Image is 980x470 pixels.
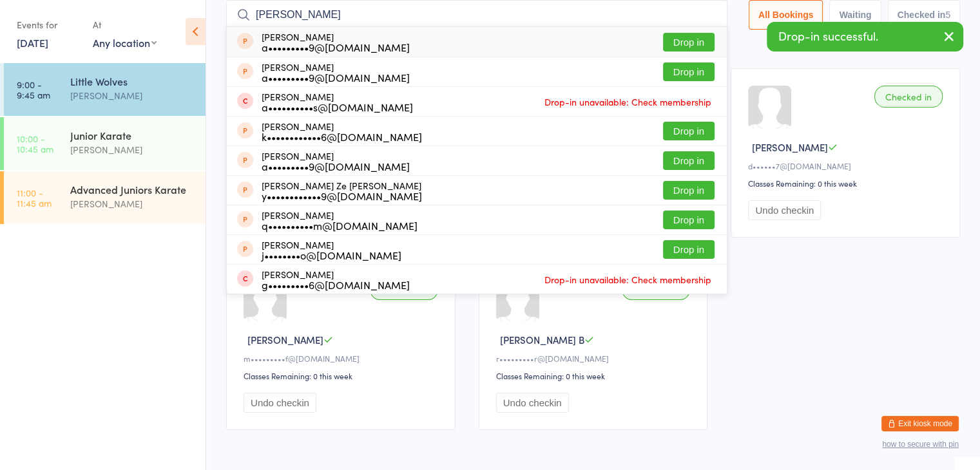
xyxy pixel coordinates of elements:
[70,74,195,88] div: Little Wolves
[70,182,195,196] div: Advanced Juniors Karate
[262,269,410,290] div: [PERSON_NAME]
[767,22,963,52] div: Drop-in successful.
[541,92,715,111] span: Drop-in unavailable: Check membership
[945,10,950,20] div: 5
[748,178,946,189] div: Classes Remaining: 0 this week
[262,131,422,142] div: k••••••••••••6@[DOMAIN_NAME]
[4,171,206,224] a: 11:00 -11:45 amAdvanced Juniors Karate[PERSON_NAME]
[262,62,410,82] div: [PERSON_NAME]
[244,370,442,381] div: Classes Remaining: 0 this week
[244,393,316,413] button: Undo checkin
[663,62,715,81] button: Drop in
[262,102,413,112] div: a••••••••••s@[DOMAIN_NAME]
[262,210,418,230] div: [PERSON_NAME]
[4,117,206,170] a: 10:00 -10:45 amJunior Karate[PERSON_NAME]
[663,181,715,200] button: Drop in
[262,161,410,171] div: a•••••••••9@[DOMAIN_NAME]
[93,35,157,50] div: Any location
[93,14,157,35] div: At
[262,279,410,290] div: g•••••••••6@[DOMAIN_NAME]
[262,72,410,82] div: a•••••••••9@[DOMAIN_NAME]
[17,133,53,154] time: 10:00 - 10:45 am
[70,88,195,103] div: [PERSON_NAME]
[541,270,715,289] span: Drop-in unavailable: Check membership
[262,240,401,260] div: [PERSON_NAME]
[882,440,959,449] button: how to secure with pin
[17,14,80,35] div: Events for
[262,32,410,52] div: [PERSON_NAME]
[70,196,195,211] div: [PERSON_NAME]
[17,79,50,100] time: 9:00 - 9:45 am
[17,187,52,208] time: 11:00 - 11:45 am
[663,211,715,229] button: Drop in
[17,35,48,50] a: [DATE]
[663,240,715,259] button: Drop in
[748,200,821,220] button: Undo checkin
[244,353,442,364] div: m•••••••••f@[DOMAIN_NAME]
[496,353,695,364] div: r•••••••••r@[DOMAIN_NAME]
[70,128,195,142] div: Junior Karate
[496,393,569,413] button: Undo checkin
[262,91,413,112] div: [PERSON_NAME]
[881,416,959,431] button: Exit kiosk mode
[262,191,422,201] div: y••••••••••••9@[DOMAIN_NAME]
[262,180,422,201] div: [PERSON_NAME] Ze [PERSON_NAME]
[262,250,401,260] div: j••••••••o@[DOMAIN_NAME]
[663,33,715,52] button: Drop in
[4,63,206,116] a: 9:00 -9:45 amLittle Wolves[PERSON_NAME]
[663,122,715,140] button: Drop in
[500,333,584,346] span: [PERSON_NAME] B
[262,121,422,142] div: [PERSON_NAME]
[496,370,695,381] div: Classes Remaining: 0 this week
[262,42,410,52] div: a•••••••••9@[DOMAIN_NAME]
[752,140,828,154] span: [PERSON_NAME]
[262,151,410,171] div: [PERSON_NAME]
[874,86,943,108] div: Checked in
[70,142,195,157] div: [PERSON_NAME]
[663,151,715,170] button: Drop in
[247,333,323,346] span: [PERSON_NAME]
[748,160,946,171] div: d••••••7@[DOMAIN_NAME]
[262,220,418,230] div: q••••••••••m@[DOMAIN_NAME]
